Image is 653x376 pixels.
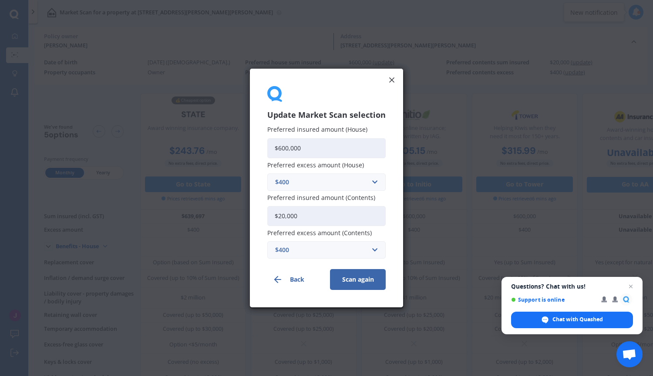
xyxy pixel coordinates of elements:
[267,110,386,120] h3: Update Market Scan selection
[275,177,367,187] div: $400
[267,125,367,133] span: Preferred insured amount (House)
[267,229,372,237] span: Preferred excess amount (Contents)
[267,161,364,169] span: Preferred excess amount (House)
[511,312,633,328] div: Chat with Quashed
[267,193,375,202] span: Preferred insured amount (Contents)
[552,316,603,323] span: Chat with Quashed
[267,206,386,226] input: Enter amount
[267,269,323,290] button: Back
[626,281,636,292] span: Close chat
[275,245,367,255] div: $400
[330,269,386,290] button: Scan again
[511,296,595,303] span: Support is online
[511,283,633,290] span: Questions? Chat with us!
[616,341,643,367] div: Open chat
[267,138,386,158] input: Enter amount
